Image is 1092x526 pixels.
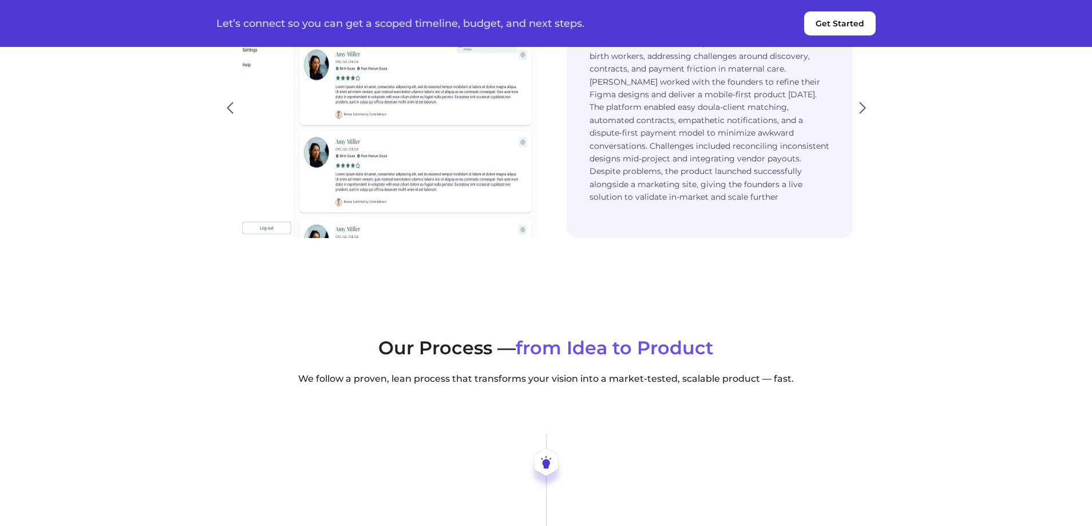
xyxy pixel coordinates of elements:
div: Next slide [854,96,870,121]
p: Let’s connect so you can get a scoped timeline, budget, and next steps. [216,18,584,29]
h2: Our Process — [216,335,876,361]
button: Get Started [804,11,876,35]
div: Previous slide [222,96,238,121]
p: Between was founded to improve how clients connect with birth workers, addressing challenges arou... [589,37,830,203]
p: We follow a proven, lean process that transforms your vision into a market-tested, scalable produ... [216,372,876,386]
span: from Idea to Product [516,337,714,359]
